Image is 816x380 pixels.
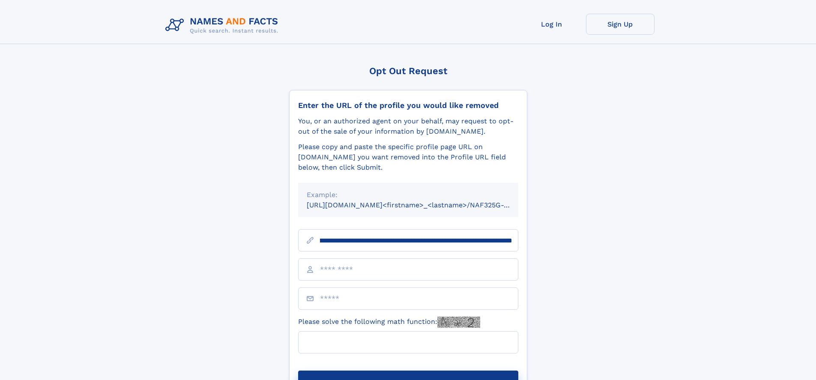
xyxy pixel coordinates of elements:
[298,317,480,328] label: Please solve the following math function:
[307,201,535,209] small: [URL][DOMAIN_NAME]<firstname>_<lastname>/NAF325G-xxxxxxxx
[298,101,518,110] div: Enter the URL of the profile you would like removed
[162,14,285,37] img: Logo Names and Facts
[298,116,518,137] div: You, or an authorized agent on your behalf, may request to opt-out of the sale of your informatio...
[298,142,518,173] div: Please copy and paste the specific profile page URL on [DOMAIN_NAME] you want removed into the Pr...
[307,190,510,200] div: Example:
[586,14,655,35] a: Sign Up
[517,14,586,35] a: Log In
[289,66,527,76] div: Opt Out Request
